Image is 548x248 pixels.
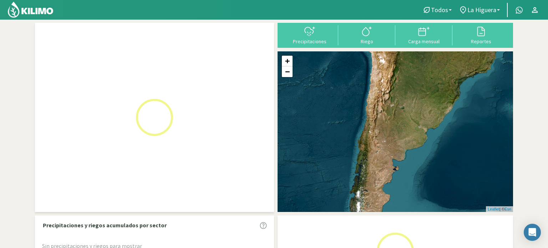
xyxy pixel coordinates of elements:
[455,39,507,44] div: Reportes
[397,39,450,44] div: Carga mensual
[486,206,513,212] div: | ©
[452,25,509,44] button: Reportes
[524,224,541,241] div: Open Intercom Messenger
[119,82,190,153] img: Loading...
[7,1,54,18] img: Kilimo
[467,6,496,14] span: La Higuera
[281,25,338,44] button: Precipitaciones
[395,25,452,44] button: Carga mensual
[282,56,293,66] a: Zoom in
[282,66,293,77] a: Zoom out
[283,39,336,44] div: Precipitaciones
[488,207,499,211] a: Leaflet
[504,207,511,211] a: Esri
[431,6,448,14] span: Todos
[340,39,393,44] div: Riego
[338,25,395,44] button: Riego
[43,221,167,229] p: Precipitaciones y riegos acumulados por sector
